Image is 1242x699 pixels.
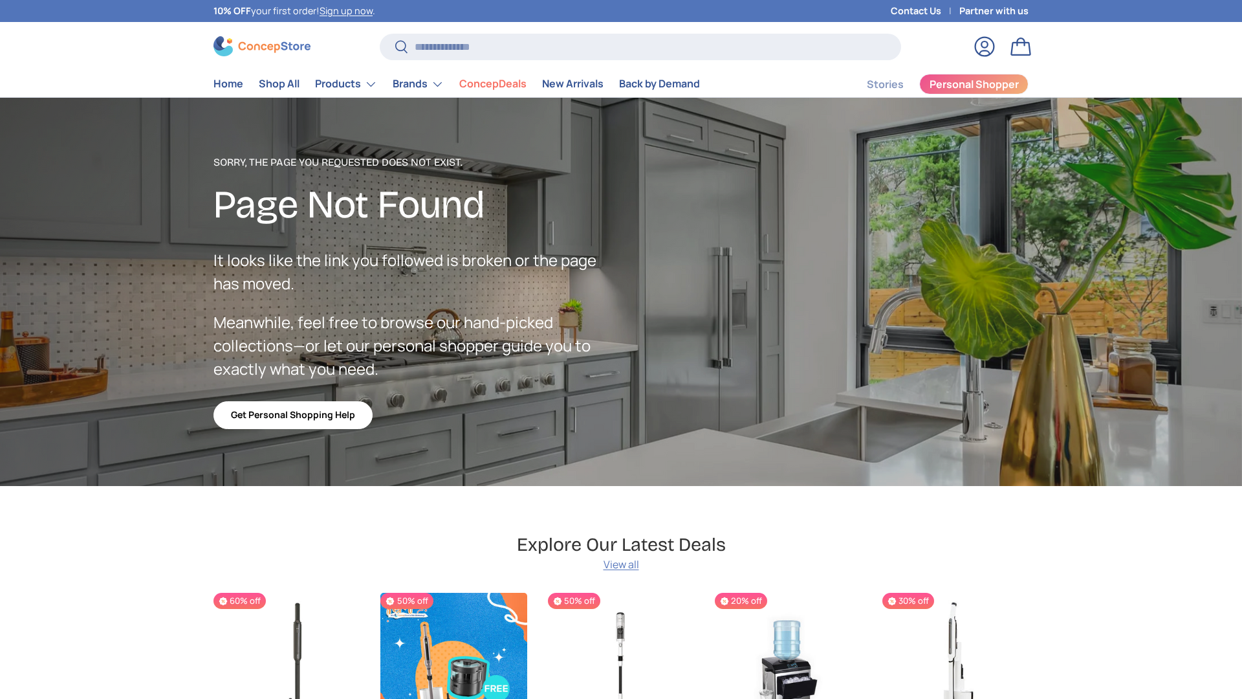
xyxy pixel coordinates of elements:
[213,5,251,17] strong: 10% OFF
[213,249,621,295] p: It looks like the link you followed is broken or the page has moved.
[619,71,700,96] a: Back by Demand
[259,71,300,96] a: Shop All
[380,593,433,609] span: 50% off
[867,72,904,97] a: Stories
[517,533,726,557] h2: Explore Our Latest Deals
[919,74,1029,94] a: Personal Shopper
[715,593,767,609] span: 20% off
[836,71,1029,97] nav: Secondary
[891,4,959,18] a: Contact Us
[213,4,375,18] p: your first order! .
[882,593,934,609] span: 30% off
[213,36,310,56] img: ConcepStore
[459,71,527,96] a: ConcepDeals
[385,71,452,97] summary: Brands
[930,79,1019,89] span: Personal Shopper
[213,155,621,170] p: Sorry, the page you requested does not exist.
[315,71,377,97] a: Products
[959,4,1029,18] a: Partner with us
[542,71,604,96] a: New Arrivals
[213,401,373,429] a: Get Personal Shopping Help
[213,71,700,97] nav: Primary
[213,311,621,381] p: Meanwhile, feel free to browse our hand-picked collections—or let our personal shopper guide you ...
[213,181,621,229] h2: Page Not Found
[307,71,385,97] summary: Products
[393,71,444,97] a: Brands
[320,5,373,17] a: Sign up now
[604,557,639,572] a: View all
[213,593,266,609] span: 60% off
[548,593,600,609] span: 50% off
[213,71,243,96] a: Home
